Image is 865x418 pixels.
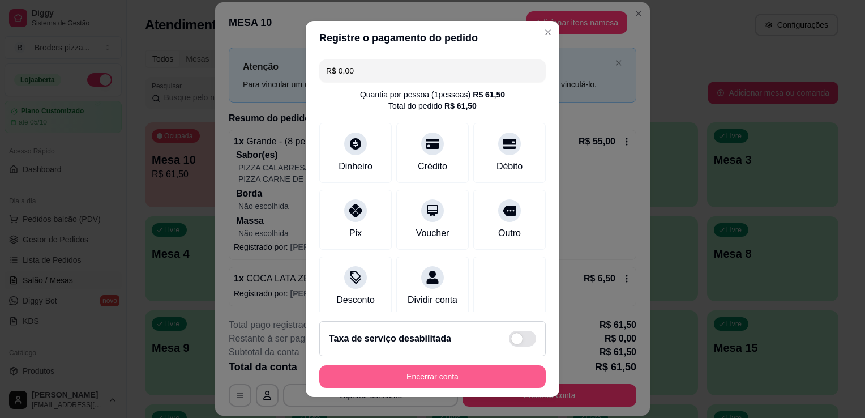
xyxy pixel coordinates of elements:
[496,160,523,173] div: Débito
[360,89,505,100] div: Quantia por pessoa ( 1 pessoas)
[444,100,477,112] div: R$ 61,50
[416,227,449,240] div: Voucher
[539,23,557,41] button: Close
[329,332,451,346] h2: Taxa de serviço desabilitada
[418,160,447,173] div: Crédito
[349,227,362,240] div: Pix
[473,89,505,100] div: R$ 61,50
[306,21,559,55] header: Registre o pagamento do pedido
[336,293,375,307] div: Desconto
[498,227,521,240] div: Outro
[408,293,457,307] div: Dividir conta
[326,59,539,82] input: Ex.: hambúrguer de cordeiro
[319,365,546,388] button: Encerrar conta
[388,100,477,112] div: Total do pedido
[339,160,372,173] div: Dinheiro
